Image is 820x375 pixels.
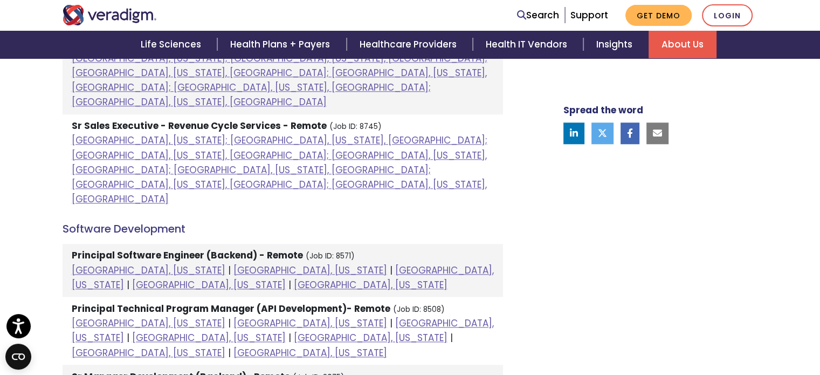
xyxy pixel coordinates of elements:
[390,264,392,277] span: |
[72,317,225,330] a: [GEOGRAPHIC_DATA], [US_STATE]
[72,302,390,315] strong: Principal Technical Program Manager (API Development)- Remote
[132,331,286,344] a: [GEOGRAPHIC_DATA], [US_STATE]
[450,331,453,344] span: |
[347,31,473,58] a: Healthcare Providers
[563,104,643,117] strong: Spread the word
[233,264,387,277] a: [GEOGRAPHIC_DATA], [US_STATE]
[228,317,231,330] span: |
[127,331,129,344] span: |
[72,119,327,132] strong: Sr Sales Executive - Revenue Cycle Services - Remote
[228,346,231,359] span: |
[288,331,291,344] span: |
[329,121,382,132] small: (Job ID: 8745)
[233,346,387,359] a: [GEOGRAPHIC_DATA], [US_STATE]
[583,31,649,58] a: Insights
[228,264,231,277] span: |
[72,264,225,277] a: [GEOGRAPHIC_DATA], [US_STATE]
[294,331,447,344] a: [GEOGRAPHIC_DATA], [US_STATE]
[625,5,692,26] a: Get Demo
[294,278,447,291] a: [GEOGRAPHIC_DATA], [US_STATE]
[127,278,129,291] span: |
[63,5,157,25] img: Veradigm logo
[72,249,303,262] strong: Principal Software Engineer (Backend) - Remote
[72,264,494,291] a: [GEOGRAPHIC_DATA], [US_STATE]
[390,317,392,330] span: |
[132,278,286,291] a: [GEOGRAPHIC_DATA], [US_STATE]
[306,251,355,261] small: (Job ID: 8571)
[517,8,559,23] a: Search
[217,31,346,58] a: Health Plans + Payers
[5,344,31,370] button: Open CMP widget
[233,317,387,330] a: [GEOGRAPHIC_DATA], [US_STATE]
[288,278,291,291] span: |
[649,31,716,58] a: About Us
[72,346,225,359] a: [GEOGRAPHIC_DATA], [US_STATE]
[393,304,445,315] small: (Job ID: 8508)
[63,222,503,235] h4: Software Development
[570,9,608,22] a: Support
[473,31,583,58] a: Health IT Vendors
[128,31,217,58] a: Life Sciences
[702,4,753,26] a: Login
[72,134,487,206] a: [GEOGRAPHIC_DATA], [US_STATE]; [GEOGRAPHIC_DATA], [US_STATE], [GEOGRAPHIC_DATA]; [GEOGRAPHIC_DATA...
